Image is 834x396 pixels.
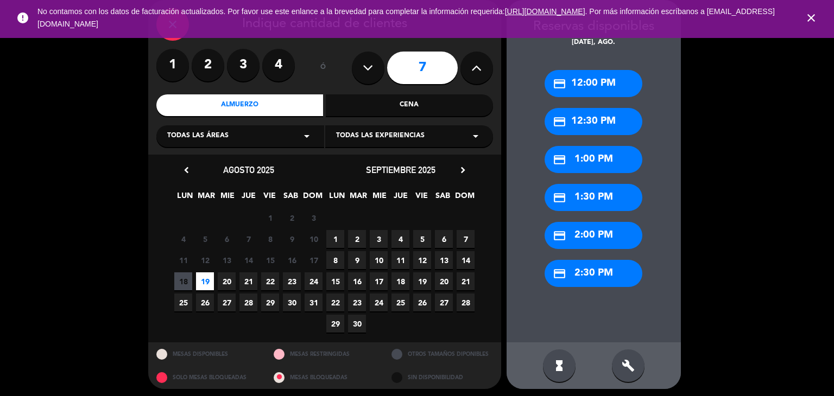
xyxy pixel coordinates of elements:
span: 23 [283,272,301,290]
span: 19 [413,272,431,290]
span: 12 [196,251,214,269]
span: 18 [174,272,192,290]
span: 14 [239,251,257,269]
span: 7 [239,230,257,248]
i: error [16,11,29,24]
span: JUE [391,189,409,207]
div: OTROS TAMAÑOS DIPONIBLES [383,342,501,366]
i: credit_card [553,229,566,242]
span: 27 [435,293,453,311]
span: 21 [457,272,475,290]
span: 3 [370,230,388,248]
span: 8 [326,251,344,269]
span: 13 [218,251,236,269]
span: No contamos con los datos de facturación actualizados. Por favor use este enlance a la brevedad p... [37,7,775,28]
i: credit_card [553,115,566,129]
span: 29 [326,315,344,333]
span: 9 [348,251,366,269]
span: LUN [176,189,194,207]
span: 4 [174,230,192,248]
span: 25 [174,293,192,311]
a: [URL][DOMAIN_NAME] [505,7,585,16]
span: MAR [197,189,215,207]
span: 12 [413,251,431,269]
i: close [805,11,818,24]
i: hourglass_full [553,359,566,372]
i: chevron_right [457,164,469,176]
span: 17 [370,272,388,290]
span: 17 [305,251,323,269]
span: 31 [305,293,323,311]
span: 20 [435,272,453,290]
div: 1:00 PM [545,146,642,173]
span: Todas las experiencias [336,131,425,142]
span: 6 [435,230,453,248]
span: 18 [391,272,409,290]
span: VIE [261,189,279,207]
span: 2 [283,209,301,227]
div: SIN DISPONIBILIDAD [383,366,501,389]
div: 2:30 PM [545,260,642,287]
span: 23 [348,293,366,311]
label: 1 [156,49,189,81]
span: 2 [348,230,366,248]
span: 15 [326,272,344,290]
div: 12:00 PM [545,70,642,97]
span: MIE [370,189,388,207]
label: 3 [227,49,260,81]
span: 5 [196,230,214,248]
span: 24 [370,293,388,311]
span: 1 [261,209,279,227]
div: [DATE], ago. [507,37,681,48]
span: DOM [455,189,473,207]
label: 2 [192,49,224,81]
div: MESAS BLOQUEADAS [266,366,383,389]
span: 24 [305,272,323,290]
span: SAB [282,189,300,207]
span: 30 [283,293,301,311]
span: SAB [434,189,452,207]
div: Cena [326,94,493,116]
span: 28 [457,293,475,311]
i: arrow_drop_down [469,130,482,143]
span: 15 [261,251,279,269]
i: credit_card [553,77,566,91]
span: 3 [305,209,323,227]
span: DOM [303,189,321,207]
i: credit_card [553,267,566,280]
span: 22 [261,272,279,290]
div: 12:30 PM [545,108,642,135]
span: 28 [239,293,257,311]
span: agosto 2025 [223,164,274,175]
span: 16 [348,272,366,290]
span: 29 [261,293,279,311]
span: 13 [435,251,453,269]
span: 21 [239,272,257,290]
span: 9 [283,230,301,248]
span: 10 [305,230,323,248]
span: 14 [457,251,475,269]
span: 5 [413,230,431,248]
i: chevron_left [181,164,192,176]
span: VIE [413,189,431,207]
span: 26 [196,293,214,311]
span: JUE [239,189,257,207]
span: 22 [326,293,344,311]
div: MESAS RESTRINGIDAS [266,342,383,366]
span: 25 [391,293,409,311]
div: 2:00 PM [545,222,642,249]
div: MESAS DISPONIBLES [148,342,266,366]
span: 20 [218,272,236,290]
span: 4 [391,230,409,248]
span: 10 [370,251,388,269]
div: ó [306,49,341,87]
span: 6 [218,230,236,248]
span: 1 [326,230,344,248]
span: MAR [349,189,367,207]
div: Almuerzo [156,94,324,116]
div: SOLO MESAS BLOQUEADAS [148,366,266,389]
span: 11 [174,251,192,269]
span: 27 [218,293,236,311]
i: credit_card [553,153,566,167]
a: . Por más información escríbanos a [EMAIL_ADDRESS][DOMAIN_NAME] [37,7,775,28]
